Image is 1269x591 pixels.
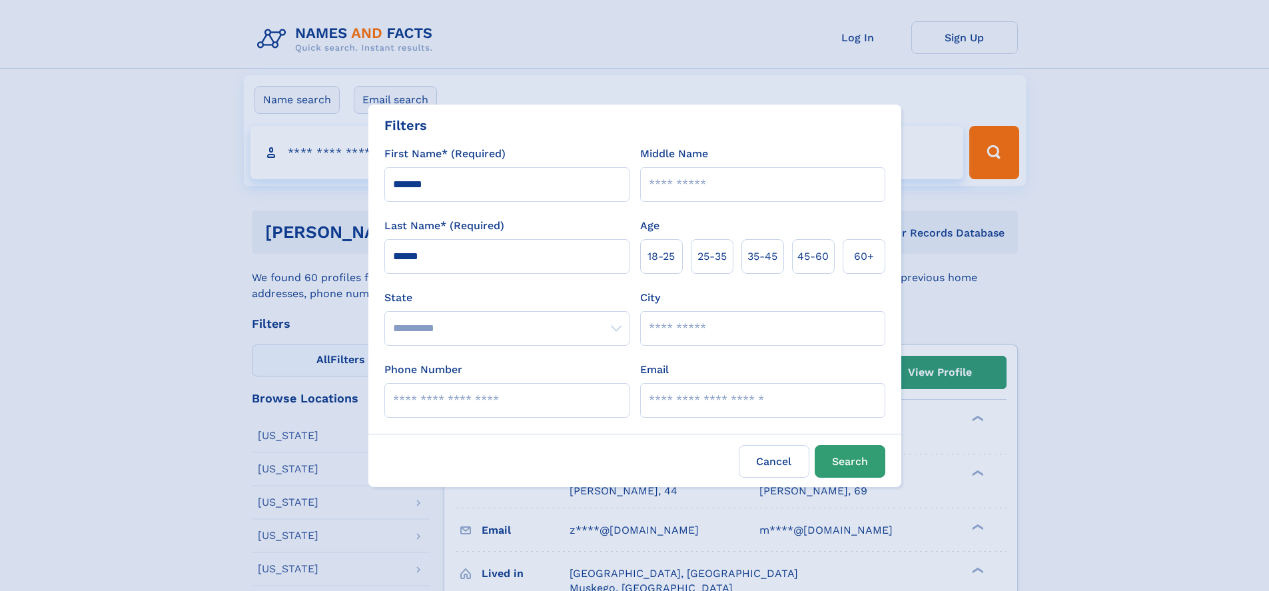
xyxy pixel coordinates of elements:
[747,249,777,265] span: 35‑45
[815,445,885,478] button: Search
[854,249,874,265] span: 60+
[384,115,427,135] div: Filters
[640,290,660,306] label: City
[384,146,506,162] label: First Name* (Required)
[640,362,669,378] label: Email
[647,249,675,265] span: 18‑25
[384,362,462,378] label: Phone Number
[640,218,659,234] label: Age
[739,445,809,478] label: Cancel
[384,218,504,234] label: Last Name* (Required)
[697,249,727,265] span: 25‑35
[384,290,630,306] label: State
[797,249,829,265] span: 45‑60
[640,146,708,162] label: Middle Name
